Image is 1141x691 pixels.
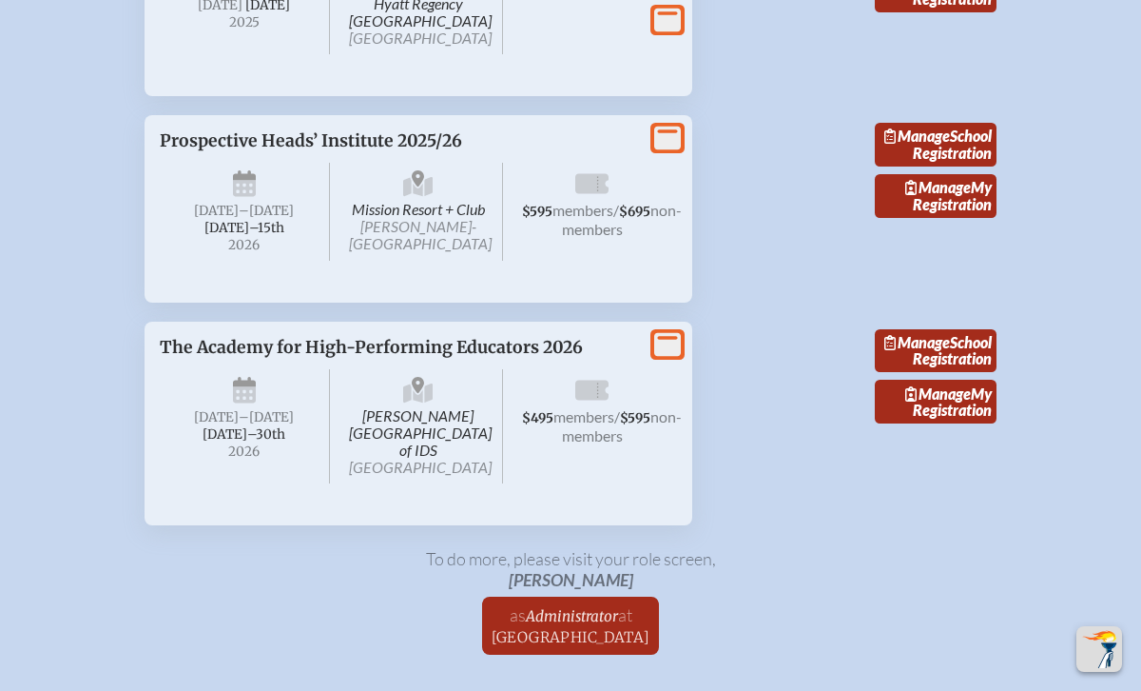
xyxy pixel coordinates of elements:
span: / [613,201,619,219]
span: 2025 [175,15,314,30]
button: Scroll Top [1076,626,1122,672]
span: Administrator [526,607,618,625]
span: Manage [884,127,950,145]
span: Prospective Heads’ Institute 2025/26 [160,130,462,151]
a: asAdministratorat[GEOGRAPHIC_DATA] [484,597,658,655]
span: 2026 [175,444,314,459]
a: ManageSchool Registration [875,123,996,167]
span: / [614,407,620,425]
span: as [510,604,526,625]
span: The Academy for High-Performing Educators 2026 [160,337,583,358]
a: ManageMy Registration [875,174,996,218]
span: members [552,201,613,219]
span: $595 [620,410,650,426]
p: To do more, please visit your role screen , [145,548,996,591]
a: ManageSchool Registration [875,329,996,373]
span: $595 [522,204,552,220]
span: –[DATE] [239,203,294,219]
span: [PERSON_NAME] [509,569,633,590]
span: [DATE]–⁠30th [203,426,285,443]
span: $495 [522,410,553,426]
span: [DATE] [194,203,239,219]
span: 2026 [175,238,314,252]
span: Manage [884,333,950,351]
span: [GEOGRAPHIC_DATA] [492,628,650,646]
span: Manage [905,385,971,403]
span: non-members [562,407,683,444]
span: [GEOGRAPHIC_DATA] [349,458,492,476]
span: non-members [562,201,683,238]
span: [PERSON_NAME][GEOGRAPHIC_DATA] of IDS [334,369,504,484]
span: –[DATE] [239,409,294,425]
a: ManageMy Registration [875,380,996,424]
span: [DATE]–⁠15th [204,220,284,236]
span: [GEOGRAPHIC_DATA] [349,29,492,47]
span: members [553,407,614,425]
img: To the top [1080,630,1118,668]
span: Mission Resort + Club [334,163,504,261]
span: at [618,604,632,625]
span: Manage [905,178,971,196]
span: [DATE] [194,409,239,425]
span: $695 [619,204,650,220]
span: [PERSON_NAME]-[GEOGRAPHIC_DATA] [349,217,492,252]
